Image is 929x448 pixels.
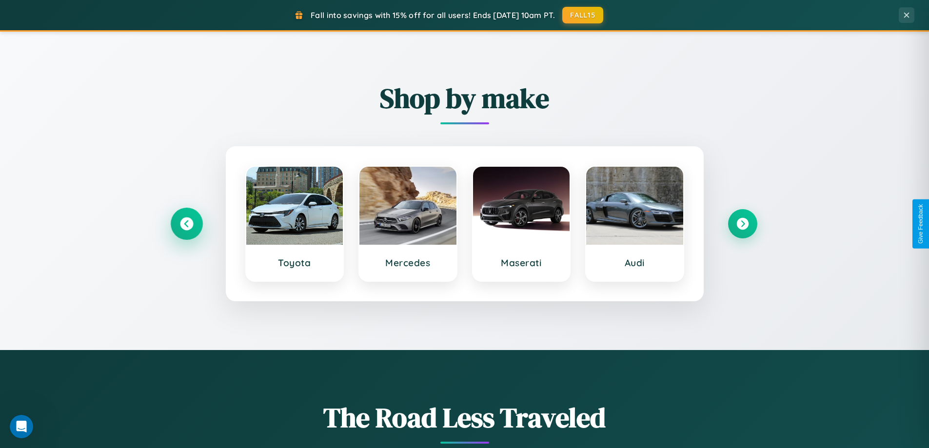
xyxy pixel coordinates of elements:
[917,204,924,244] div: Give Feedback
[256,257,334,269] h3: Toyota
[596,257,673,269] h3: Audi
[172,79,757,117] h2: Shop by make
[562,7,603,23] button: FALL15
[369,257,447,269] h3: Mercedes
[172,399,757,436] h1: The Road Less Traveled
[483,257,560,269] h3: Maserati
[311,10,555,20] span: Fall into savings with 15% off for all users! Ends [DATE] 10am PT.
[10,415,33,438] iframe: Intercom live chat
